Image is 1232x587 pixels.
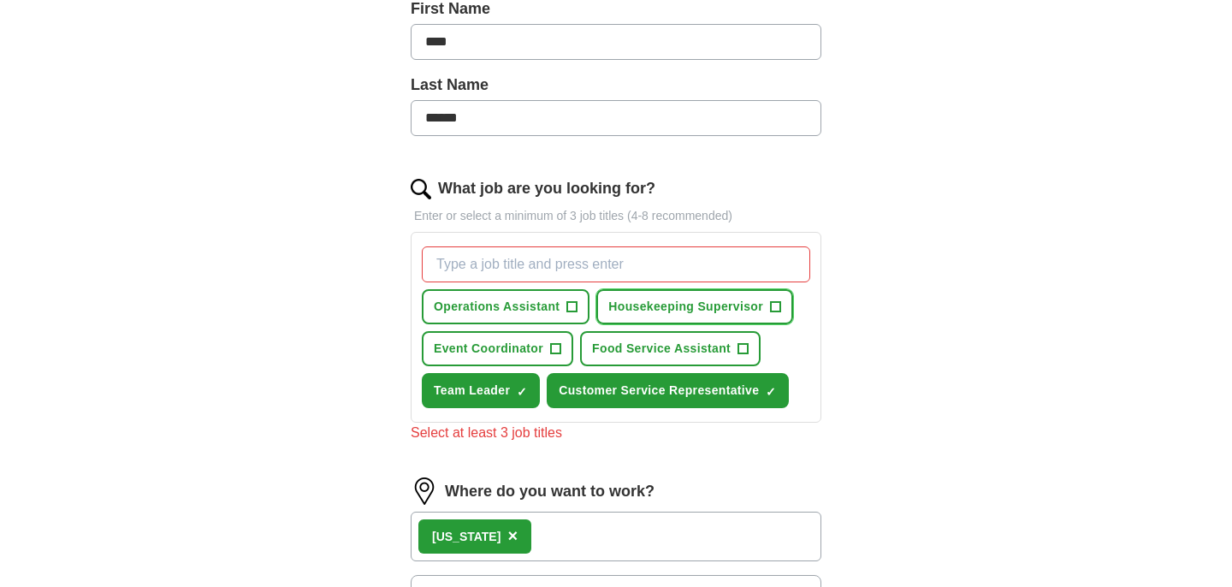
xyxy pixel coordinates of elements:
button: Customer Service Representative✓ [547,373,789,408]
span: × [507,526,518,545]
label: Last Name [411,74,821,97]
span: Operations Assistant [434,298,560,316]
p: Enter or select a minimum of 3 job titles (4-8 recommended) [411,207,821,225]
div: [US_STATE] [432,528,500,546]
label: Where do you want to work? [445,480,654,503]
img: search.png [411,179,431,199]
button: Operations Assistant [422,289,589,324]
span: Food Service Assistant [592,340,731,358]
span: Customer Service Representative [559,382,759,400]
div: Select at least 3 job titles [411,423,821,443]
button: Event Coordinator [422,331,573,366]
span: ✓ [517,385,527,399]
span: Team Leader [434,382,510,400]
span: ✓ [766,385,776,399]
label: What job are you looking for? [438,177,655,200]
span: Housekeeping Supervisor [608,298,763,316]
button: × [507,524,518,549]
button: Food Service Assistant [580,331,761,366]
button: Housekeeping Supervisor [596,289,793,324]
input: Type a job title and press enter [422,246,810,282]
button: Team Leader✓ [422,373,540,408]
span: Event Coordinator [434,340,543,358]
img: location.png [411,477,438,505]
